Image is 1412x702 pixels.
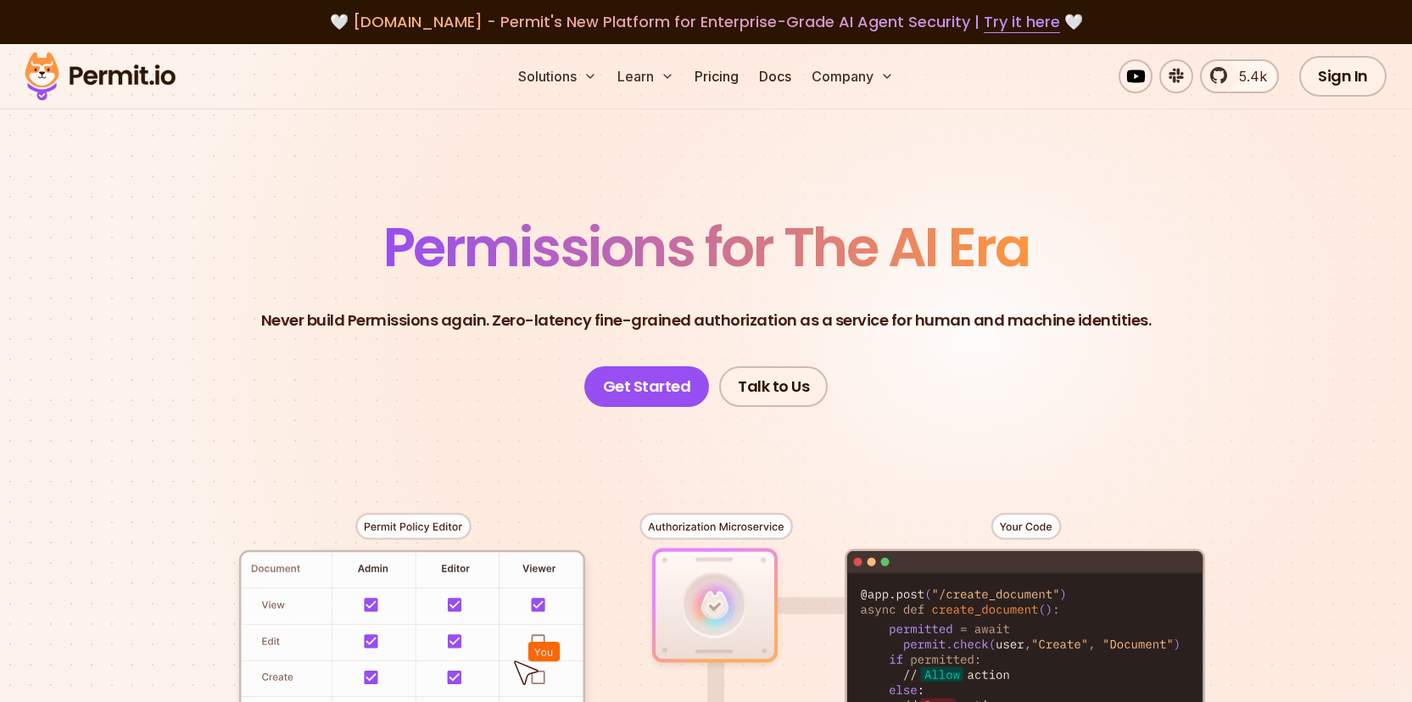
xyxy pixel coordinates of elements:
button: Company [805,59,901,93]
a: Try it here [984,11,1060,33]
a: Talk to Us [719,366,828,407]
img: Permit logo [17,47,183,105]
span: Permissions for The AI Era [383,209,1030,285]
button: Learn [611,59,681,93]
a: Sign In [1299,56,1387,97]
a: Pricing [688,59,745,93]
a: 5.4k [1200,59,1279,93]
div: 🤍 🤍 [41,10,1371,34]
button: Solutions [511,59,604,93]
a: Docs [752,59,798,93]
a: Get Started [584,366,710,407]
p: Never build Permissions again. Zero-latency fine-grained authorization as a service for human and... [261,309,1152,332]
span: [DOMAIN_NAME] - Permit's New Platform for Enterprise-Grade AI Agent Security | [353,11,1060,32]
span: 5.4k [1229,66,1267,86]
